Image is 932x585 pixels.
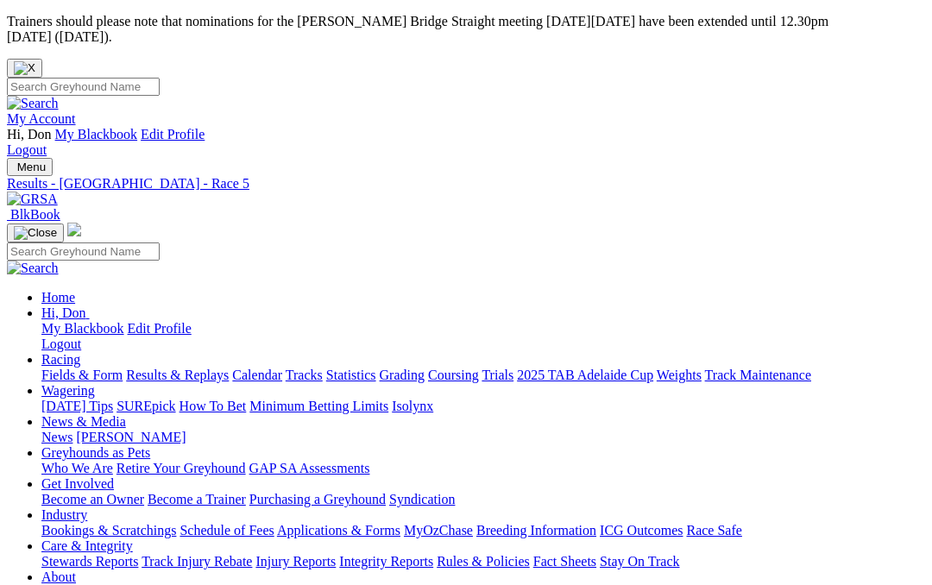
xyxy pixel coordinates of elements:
a: Wagering [41,383,95,398]
a: My Blackbook [41,321,124,336]
img: Search [7,261,59,276]
span: Hi, Don [41,305,86,320]
a: Injury Reports [255,554,336,569]
a: Greyhounds as Pets [41,445,150,460]
input: Search [7,78,160,96]
a: Schedule of Fees [179,523,274,538]
a: ICG Outcomes [600,523,683,538]
a: Retire Your Greyhound [116,461,246,475]
a: Breeding Information [476,523,596,538]
a: Results & Replays [126,368,229,382]
a: Track Maintenance [705,368,811,382]
img: GRSA [7,192,58,207]
button: Close [7,59,42,78]
a: Coursing [428,368,479,382]
a: Isolynx [392,399,433,413]
div: Care & Integrity [41,554,925,569]
p: Trainers should please note that nominations for the [PERSON_NAME] Bridge Straight meeting [DATE]... [7,14,925,45]
img: X [14,61,35,75]
a: Get Involved [41,476,114,491]
a: SUREpick [116,399,175,413]
a: [DATE] Tips [41,399,113,413]
div: Greyhounds as Pets [41,461,925,476]
a: Industry [41,507,87,522]
div: Racing [41,368,925,383]
a: Grading [380,368,425,382]
a: Purchasing a Greyhound [249,492,386,506]
a: Minimum Betting Limits [249,399,388,413]
img: logo-grsa-white.png [67,223,81,236]
div: Wagering [41,399,925,414]
button: Toggle navigation [7,158,53,176]
a: Bookings & Scratchings [41,523,176,538]
a: My Blackbook [55,127,138,142]
a: Edit Profile [141,127,205,142]
a: Calendar [232,368,282,382]
div: Hi, Don [41,321,925,352]
a: Rules & Policies [437,554,530,569]
a: My Account [7,111,76,126]
div: Industry [41,523,925,538]
span: Hi, Don [7,127,52,142]
a: How To Bet [179,399,247,413]
a: Statistics [326,368,376,382]
a: Weights [657,368,702,382]
a: Syndication [389,492,455,506]
a: Trials [482,368,513,382]
a: Results - [GEOGRAPHIC_DATA] - Race 5 [7,176,925,192]
a: Logout [7,142,47,157]
a: [PERSON_NAME] [76,430,186,444]
a: Fact Sheets [533,554,596,569]
span: BlkBook [10,207,60,222]
a: GAP SA Assessments [249,461,370,475]
a: Race Safe [686,523,741,538]
a: Stewards Reports [41,554,138,569]
a: Integrity Reports [339,554,433,569]
button: Toggle navigation [7,223,64,242]
span: Menu [17,160,46,173]
a: Tracks [286,368,323,382]
a: Applications & Forms [277,523,400,538]
a: Stay On Track [600,554,679,569]
div: My Account [7,127,925,158]
a: About [41,569,76,584]
a: MyOzChase [404,523,473,538]
a: 2025 TAB Adelaide Cup [517,368,653,382]
img: Search [7,96,59,111]
div: News & Media [41,430,925,445]
input: Search [7,242,160,261]
a: Care & Integrity [41,538,133,553]
a: Racing [41,352,80,367]
a: Become a Trainer [148,492,246,506]
img: Close [14,226,57,240]
a: News [41,430,72,444]
a: Logout [41,337,81,351]
a: BlkBook [7,207,60,222]
a: Become an Owner [41,492,144,506]
div: Get Involved [41,492,925,507]
a: Hi, Don [41,305,90,320]
a: Fields & Form [41,368,123,382]
a: Who We Are [41,461,113,475]
a: Home [41,290,75,305]
a: Edit Profile [128,321,192,336]
a: News & Media [41,414,126,429]
a: Track Injury Rebate [142,554,252,569]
